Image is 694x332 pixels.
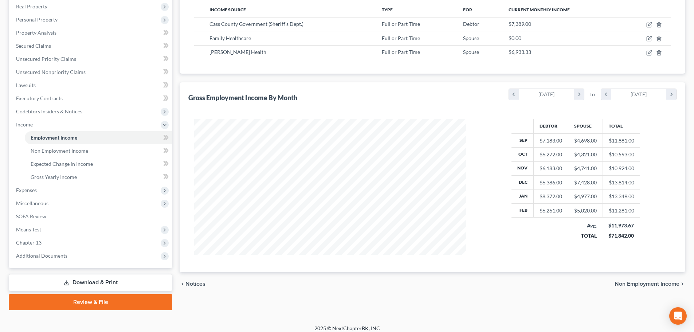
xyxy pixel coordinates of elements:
span: Cass County Government (Sheriff's Dept.) [209,21,303,27]
div: $4,977.00 [574,193,597,200]
span: Unsecured Nonpriority Claims [16,69,86,75]
div: $4,698.00 [574,137,597,144]
td: $11,881.00 [603,133,640,147]
span: Additional Documents [16,253,67,259]
button: chevron_left Notices [180,281,205,287]
a: SOFA Review [10,210,172,223]
span: Unsecured Priority Claims [16,56,76,62]
div: Gross Employment Income By Month [188,93,297,102]
span: Full or Part Time [382,49,420,55]
td: $13,349.00 [603,190,640,203]
a: Non Employment Income [25,144,172,157]
div: $4,321.00 [574,151,597,158]
div: TOTAL [574,232,597,239]
span: Non Employment Income [31,148,88,154]
span: Expenses [16,187,37,193]
span: Personal Property [16,16,58,23]
span: Chapter 13 [16,239,42,246]
th: Sep [511,133,534,147]
span: SOFA Review [16,213,46,219]
div: $5,020.00 [574,207,597,214]
span: Executory Contracts [16,95,63,101]
th: Total [603,119,640,133]
span: Notices [185,281,205,287]
div: $6,183.00 [540,165,562,172]
div: [DATE] [611,89,667,100]
span: Income Source [209,7,246,12]
a: Property Analysis [10,26,172,39]
a: Download & Print [9,274,172,291]
span: $7,389.00 [509,21,531,27]
a: Expected Change in Income [25,157,172,171]
th: Dec [511,176,534,190]
div: $71,842.00 [608,232,634,239]
span: Miscellaneous [16,200,48,206]
span: Spouse [463,35,479,41]
td: $13,814.00 [603,176,640,190]
div: $7,428.00 [574,179,597,186]
i: chevron_right [574,89,584,100]
div: [DATE] [519,89,575,100]
div: $7,183.00 [540,137,562,144]
span: Property Analysis [16,30,56,36]
span: to [590,91,595,98]
button: Non Employment Income chevron_right [615,281,685,287]
span: Family Healthcare [209,35,251,41]
span: For [463,7,472,12]
span: Current Monthly Income [509,7,570,12]
div: $11,973.67 [608,222,634,229]
td: $11,281.00 [603,204,640,218]
td: $10,924.00 [603,161,640,175]
a: Lawsuits [10,79,172,92]
span: Lawsuits [16,82,36,88]
a: Secured Claims [10,39,172,52]
div: Open Intercom Messenger [669,307,687,325]
a: Unsecured Nonpriority Claims [10,66,172,79]
i: chevron_left [180,281,185,287]
th: Nov [511,161,534,175]
div: $6,386.00 [540,179,562,186]
div: $8,372.00 [540,193,562,200]
th: Oct [511,148,534,161]
span: Non Employment Income [615,281,679,287]
th: Debtor [533,119,568,133]
a: Gross Yearly Income [25,171,172,184]
a: Review & File [9,294,172,310]
span: Spouse [463,49,479,55]
span: Full or Part Time [382,35,420,41]
div: $6,261.00 [540,207,562,214]
span: Codebtors Insiders & Notices [16,108,82,114]
i: chevron_right [679,281,685,287]
div: Avg. [574,222,597,229]
i: chevron_left [601,89,611,100]
span: Means Test [16,226,41,233]
span: Employment Income [31,134,77,141]
th: Feb [511,204,534,218]
i: chevron_right [666,89,676,100]
span: Income [16,121,33,128]
a: Employment Income [25,131,172,144]
span: Type [382,7,393,12]
span: Full or Part Time [382,21,420,27]
span: Expected Change in Income [31,161,93,167]
a: Executory Contracts [10,92,172,105]
th: Jan [511,190,534,203]
a: Unsecured Priority Claims [10,52,172,66]
span: Secured Claims [16,43,51,49]
span: $0.00 [509,35,521,41]
span: [PERSON_NAME] Health [209,49,266,55]
i: chevron_left [509,89,519,100]
th: Spouse [568,119,603,133]
span: Real Property [16,3,47,9]
td: $10,593.00 [603,148,640,161]
div: $4,741.00 [574,165,597,172]
div: $6,272.00 [540,151,562,158]
span: $6,933.33 [509,49,531,55]
span: Gross Yearly Income [31,174,77,180]
span: Debtor [463,21,479,27]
